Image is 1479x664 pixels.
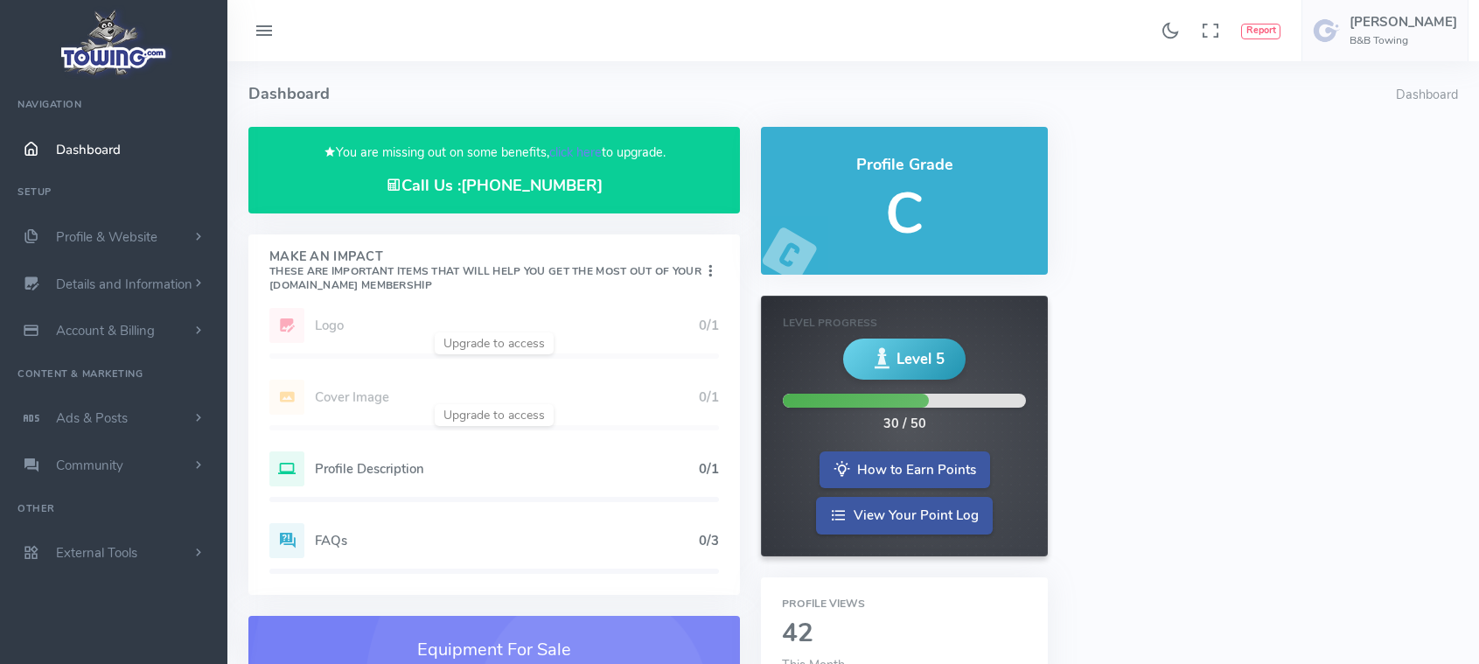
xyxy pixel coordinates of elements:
a: How to Earn Points [820,451,990,489]
h6: Profile Views [782,598,1027,610]
h6: Level Progress [783,318,1026,329]
h5: 0/3 [699,534,719,548]
h5: [PERSON_NAME] [1350,15,1457,29]
span: External Tools [56,544,137,562]
h2: 42 [782,619,1027,648]
div: 30 / 50 [883,415,926,434]
h4: Call Us : [269,177,719,195]
a: [PHONE_NUMBER] [461,175,603,196]
button: Report [1241,24,1280,39]
h5: C [782,183,1027,245]
img: user-image [1313,17,1341,45]
h5: 0/1 [699,462,719,476]
small: These are important items that will help you get the most out of your [DOMAIN_NAME] Membership [269,264,701,292]
h4: Make An Impact [269,250,701,292]
a: click here [549,143,602,161]
span: Account & Billing [56,322,155,339]
span: Community [56,457,123,474]
h3: Equipment For Sale [269,637,719,663]
img: logo [55,5,173,80]
li: Dashboard [1396,86,1458,105]
span: Details and Information [56,276,192,293]
span: Ads & Posts [56,409,128,427]
h4: Profile Grade [782,157,1027,174]
p: You are missing out on some benefits, to upgrade. [269,143,719,163]
h5: FAQs [315,534,699,548]
a: View Your Point Log [816,497,993,535]
h4: Dashboard [248,61,1396,127]
span: Profile & Website [56,228,157,246]
h5: Profile Description [315,462,699,476]
span: Dashboard [56,141,121,158]
span: Level 5 [896,348,945,370]
h6: B&B Towing [1350,35,1457,46]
